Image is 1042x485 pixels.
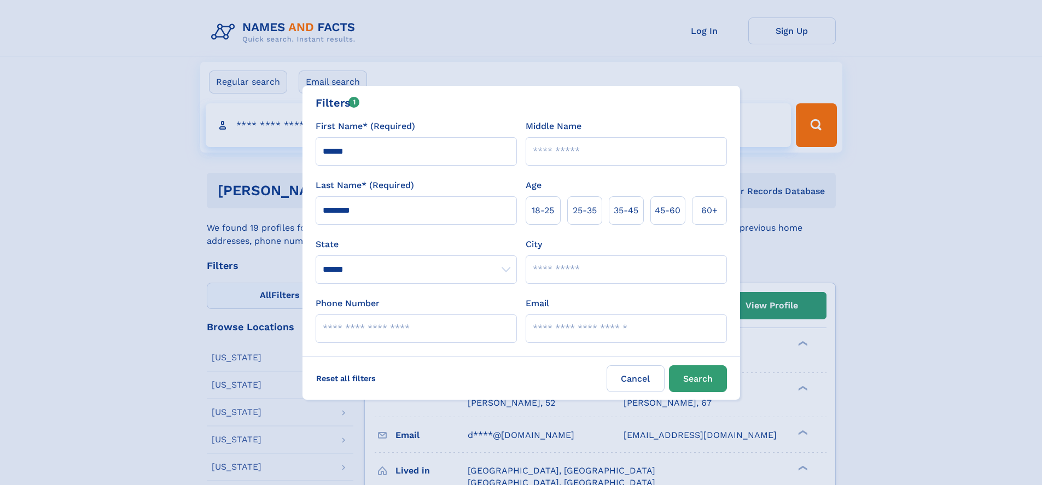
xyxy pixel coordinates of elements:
label: Email [526,297,549,310]
label: Cancel [607,365,665,392]
label: State [316,238,517,251]
span: 25‑35 [573,204,597,217]
label: Reset all filters [309,365,383,391]
label: Age [526,179,542,192]
label: Last Name* (Required) [316,179,414,192]
span: 18‑25 [532,204,554,217]
span: 45‑60 [655,204,680,217]
label: First Name* (Required) [316,120,415,133]
div: Filters [316,95,360,111]
label: City [526,238,542,251]
span: 60+ [701,204,718,217]
label: Phone Number [316,297,380,310]
label: Middle Name [526,120,581,133]
span: 35‑45 [614,204,638,217]
button: Search [669,365,727,392]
